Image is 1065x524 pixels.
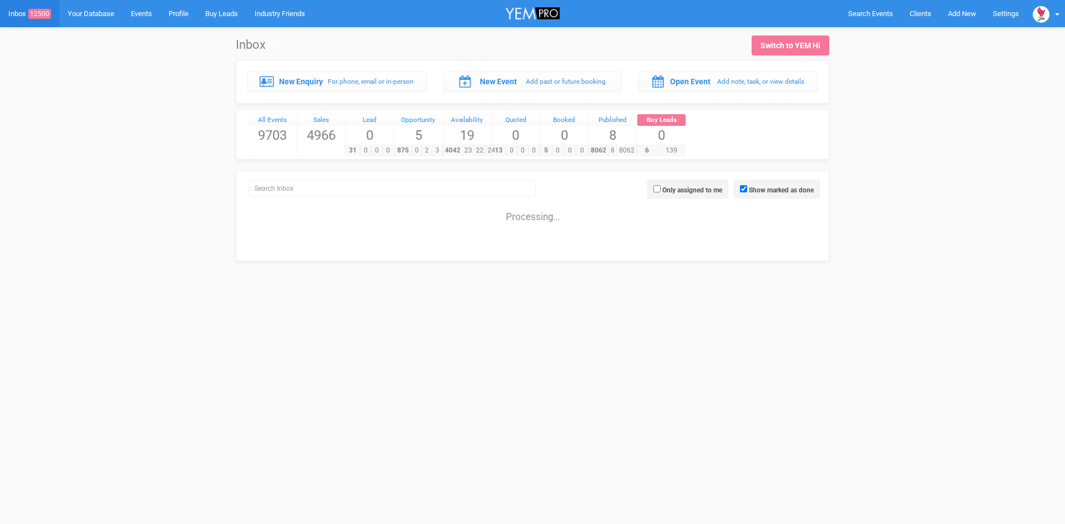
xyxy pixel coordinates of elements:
span: Clients [910,9,931,18]
a: Sales [297,114,346,126]
span: 19 [443,126,491,145]
span: 0 [382,145,394,156]
a: Buy Leads [637,114,686,126]
a: Quoted [491,114,540,126]
span: 8062 [589,145,609,156]
a: Switch to YEM Hi [752,35,829,55]
span: 5 [394,126,443,145]
span: 24 [485,145,498,156]
span: 0 [412,145,422,156]
span: 4966 [297,126,346,145]
span: 0 [637,126,686,145]
label: Only assigned to me [662,185,722,195]
span: 5 [540,145,552,156]
span: 0 [540,126,589,145]
small: Add past or future booking [526,78,606,85]
span: 0 [517,145,529,156]
span: 3 [432,145,442,156]
input: Search Inbox [248,180,536,197]
label: New Enquiry [279,76,323,87]
span: 6 [637,145,657,156]
label: Show marked as done [749,185,814,195]
span: 13 [491,145,506,156]
a: All Events [248,114,297,126]
div: Processing... [239,200,826,222]
h1: Inbox [236,38,278,52]
span: 139 [657,145,686,156]
a: New Event Add past or future booking [443,72,622,91]
div: Switch to YEM Hi [760,40,820,51]
a: Lead [346,114,394,126]
label: New Event [480,76,517,87]
span: 875 [394,145,412,156]
span: 0 [564,145,576,156]
span: 9703 [248,126,297,145]
a: New Enquiry For phone, email or in-person [247,72,427,91]
span: 22 [474,145,486,156]
span: 8062 [616,145,637,156]
img: open-uri20190322-4-14wp8y4 [1033,6,1049,23]
span: 0 [346,126,394,145]
span: 31 [345,145,361,156]
a: Booked [540,114,589,126]
span: 2 [422,145,432,156]
span: 23 [462,145,474,156]
a: Published [589,114,637,126]
span: 0 [371,145,383,156]
a: Opportunity [394,114,443,126]
a: Availability [443,114,491,126]
span: Search Events [848,9,893,18]
span: 0 [491,126,540,145]
span: 0 [506,145,518,156]
span: Add New [948,9,976,18]
small: Add note, task, or view details [717,78,804,85]
span: 4042 [443,145,463,156]
span: 0 [528,145,540,156]
span: 12500 [28,9,51,19]
span: 0 [576,145,589,156]
span: 0 [360,145,372,156]
small: For phone, email or in-person [328,78,414,85]
a: Open Event Add note, task, or view details [638,72,818,91]
span: 8 [589,126,637,145]
label: Open Event [670,76,711,87]
span: 0 [552,145,565,156]
span: 8 [608,145,617,156]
